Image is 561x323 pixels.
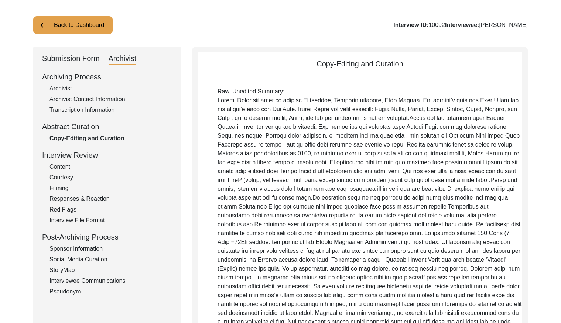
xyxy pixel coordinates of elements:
div: Copy-Editing and Curation [49,134,172,143]
div: Interviewee Communications [49,276,172,285]
b: Interview ID: [393,22,428,28]
div: Archivist [49,84,172,93]
div: Interview Review [42,150,172,161]
div: Copy-Editing and Curation [198,58,522,69]
div: Content [49,162,172,171]
div: Submission Form [42,53,100,65]
div: Social Media Curation [49,255,172,264]
div: Red Flags [49,205,172,214]
button: Back to Dashboard [33,16,113,34]
div: Archiving Process [42,71,172,82]
div: Archivist [109,53,137,65]
div: Courtesy [49,173,172,182]
div: Transcription Information [49,106,172,114]
div: Post-Archiving Process [42,231,172,243]
div: Abstract Curation [42,121,172,132]
div: StoryMap [49,266,172,275]
div: Responses & Reaction [49,195,172,203]
b: Interviewee: [445,22,479,28]
div: Filming [49,184,172,193]
img: arrow-left.png [39,21,48,30]
div: Sponsor Information [49,244,172,253]
div: Interview File Format [49,216,172,225]
div: 10092 [PERSON_NAME] [393,21,528,30]
div: Pseudonym [49,287,172,296]
div: Archivist Contact Information [49,95,172,104]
